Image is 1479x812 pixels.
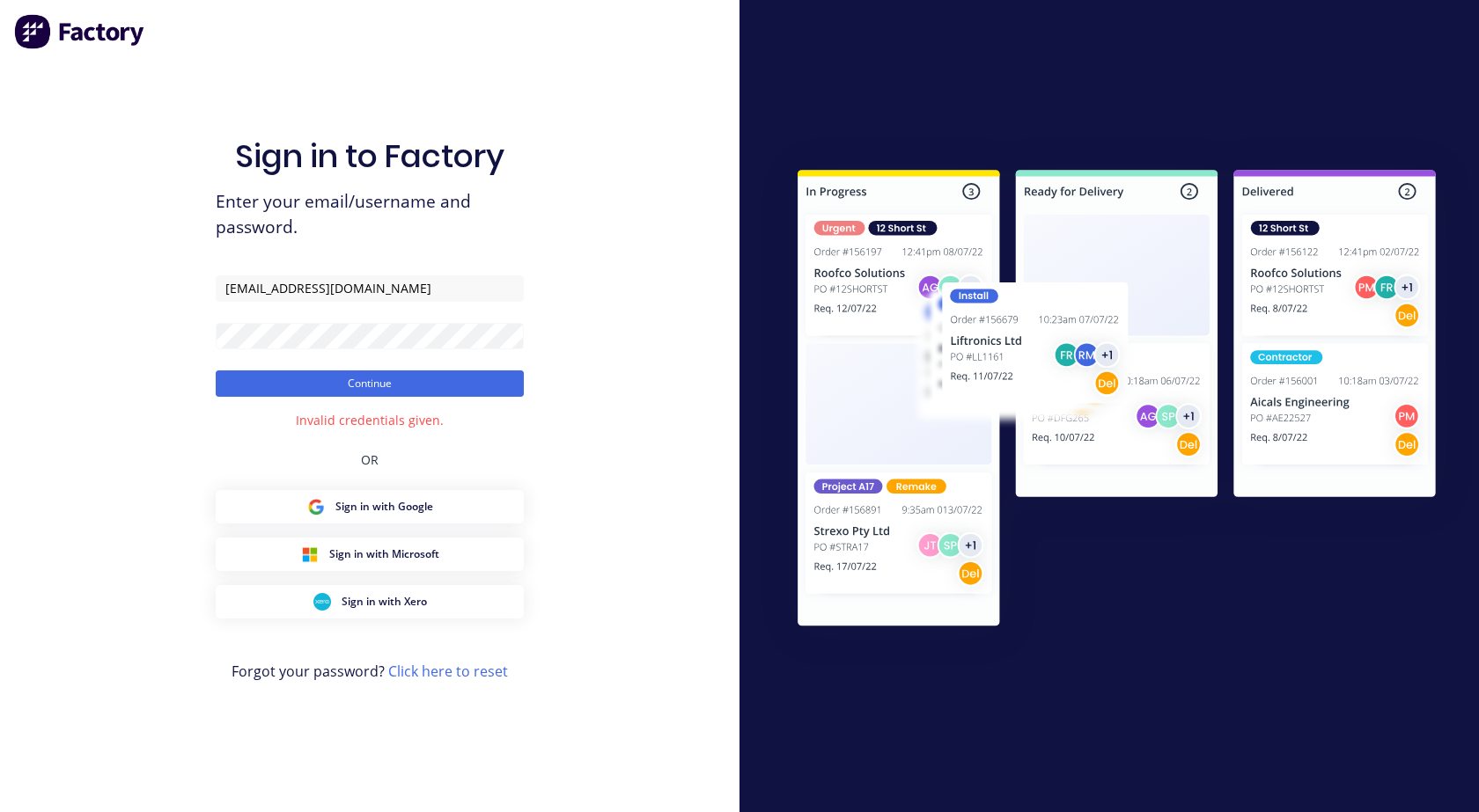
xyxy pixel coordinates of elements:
a: Click here to reset [388,662,508,681]
img: Microsoft Sign in [301,545,319,563]
img: Xero Sign in [313,593,331,611]
span: Sign in with Google [335,499,433,515]
button: Continue [216,370,524,397]
img: Google Sign in [307,498,325,516]
img: Factory [14,14,146,49]
h1: Sign in to Factory [235,137,504,175]
button: Microsoft Sign inSign in with Microsoft [216,538,524,571]
span: Enter your email/username and password. [216,189,524,240]
span: Sign in with Microsoft [329,546,439,562]
button: Xero Sign inSign in with Xero [216,585,524,618]
input: Email/Username [216,275,524,302]
img: Sign in [759,135,1475,668]
div: OR [361,429,379,490]
button: Google Sign inSign in with Google [216,490,524,523]
div: Invalid credentials given. [296,411,444,429]
span: Sign in with Xero [342,594,427,610]
span: Forgot your password? [232,661,508,682]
